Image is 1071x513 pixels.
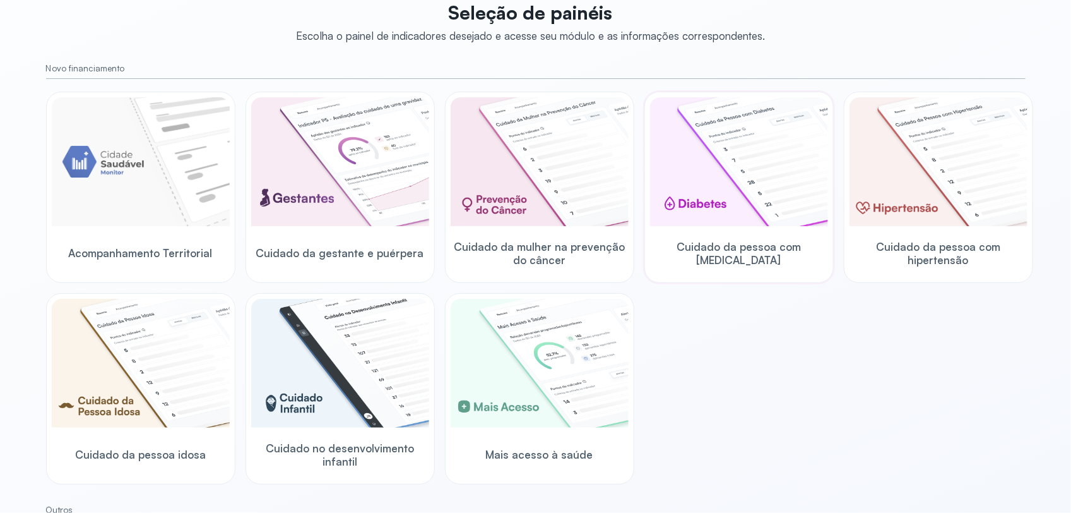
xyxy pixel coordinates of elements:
[251,299,429,428] img: child-development.png
[256,246,424,260] span: Cuidado da gestante e puérpera
[451,97,629,226] img: woman-cancer-prevention-care.png
[69,246,213,260] span: Acompanhamento Territorial
[296,1,765,24] p: Seleção de painéis
[251,97,429,226] img: pregnants.png
[650,97,828,226] img: diabetics.png
[849,97,1027,226] img: hypertension.png
[650,240,828,267] span: Cuidado da pessoa com [MEDICAL_DATA]
[75,448,206,461] span: Cuidado da pessoa idosa
[251,442,429,469] span: Cuidado no desenvolvimento infantil
[849,240,1027,267] span: Cuidado da pessoa com hipertensão
[451,240,629,267] span: Cuidado da mulher na prevenção do câncer
[46,63,1026,74] small: Novo financiamento
[451,299,629,428] img: healthcare-greater-access.png
[486,448,593,461] span: Mais acesso à saúde
[296,29,765,42] div: Escolha o painel de indicadores desejado e acesse seu módulo e as informações correspondentes.
[52,97,230,226] img: placeholder-module-ilustration.png
[52,299,230,428] img: elderly.png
